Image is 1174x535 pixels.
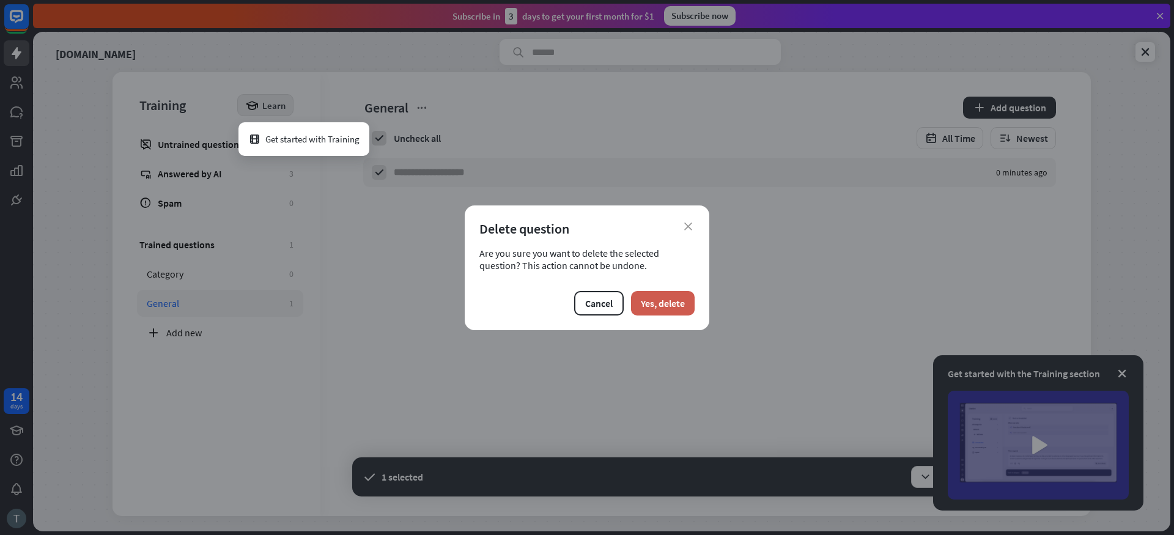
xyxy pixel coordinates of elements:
[479,220,695,237] div: Delete question
[10,5,46,42] button: Open LiveChat chat widget
[479,247,695,271] div: Are you sure you want to delete the selected question? This action cannot be undone.
[248,127,360,151] div: Get started with Training
[574,291,624,315] button: Cancel
[631,291,695,315] button: Yes, delete
[684,223,692,231] i: close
